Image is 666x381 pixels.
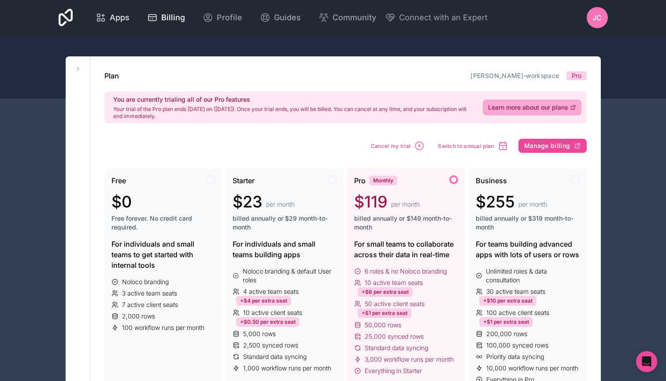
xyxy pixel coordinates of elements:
span: Community [333,11,376,24]
span: $23 [233,193,263,211]
div: +$0.50 per extra seat [236,317,300,327]
div: +$1 per extra seat [479,317,533,327]
span: 7 active client seats [122,300,178,309]
div: +$4 per extra seat [236,296,291,306]
span: Apps [110,11,129,24]
span: Pro [354,175,366,186]
span: Business [476,175,507,186]
span: Everything in Starter [365,366,422,375]
div: Monthly [369,176,397,185]
div: For individuals and small teams to get started with internal tools [111,239,215,270]
span: Profile [217,11,242,24]
span: billed annually or $319 month-to-month [476,214,580,232]
span: $255 [476,193,515,211]
a: Apps [89,8,137,27]
span: billed annually or $149 month-to-month [354,214,458,232]
a: Learn more about our plans [483,100,581,115]
a: Community [311,8,383,27]
div: For teams building advanced apps with lots of users or rows [476,239,580,260]
span: Priority data syncing [486,352,544,361]
span: 3 active team seats [122,289,177,298]
span: Free forever. No credit card required. [111,214,215,232]
span: 25,000 synced rows [365,332,424,341]
span: 10,000 workflow runs per month [486,364,578,373]
span: 1,000 workflow runs per month [243,364,331,373]
div: For small teams to collaborate across their data in real-time [354,239,458,260]
span: Unlimited roles & data consultation [486,267,579,285]
span: 10 active client seats [243,308,302,317]
span: 10 active team seats [365,278,423,287]
span: 30 active team seats [486,287,545,296]
span: 2,500 synced rows [243,341,298,350]
span: 100 active client seats [486,308,549,317]
button: Connect with an Expert [385,11,488,24]
span: Guides [274,11,301,24]
span: Standard data syncing [243,352,307,361]
div: +$6 per extra seat [358,287,413,297]
span: Learn more about our plans [488,103,568,112]
button: Cancel my trial [368,137,428,154]
span: Connect with an Expert [399,11,488,24]
span: Noloco branding & default User roles [243,267,337,285]
span: $0 [111,193,132,211]
span: Starter [233,175,255,186]
a: [PERSON_NAME]-workspace [470,72,559,79]
span: 2,000 rows [122,312,155,321]
span: Billing [161,11,185,24]
p: Your trial of the Pro plan ends [DATE] on ([DATE]). Once your trial ends, you will be billed. You... [113,106,472,120]
span: 50,000 rows [365,321,401,329]
a: Billing [140,8,192,27]
span: Manage billing [524,142,570,150]
button: Switch to annual plan [435,137,511,154]
span: 50 active client seats [365,300,425,308]
span: billed annually or $29 month-to-month [233,214,337,232]
h2: You are currently trialing all of our Pro features [113,95,472,104]
div: Open Intercom Messenger [636,351,657,372]
h1: Plan [104,70,119,81]
a: Profile [196,8,249,27]
div: +$10 per extra seat [479,296,536,306]
span: 6 roles & no Noloco branding [365,267,447,276]
span: $119 [354,193,388,211]
span: Pro [572,71,581,80]
button: Manage billing [518,139,587,153]
span: Standard data syncing [365,344,428,352]
span: per month [266,200,295,209]
a: Guides [253,8,308,27]
span: 3,000 workflow runs per month [365,355,454,364]
span: 5,000 rows [243,329,276,338]
span: Cancel my trial [371,143,411,149]
span: Noloco branding [122,277,169,286]
span: Free [111,175,126,186]
span: per month [391,200,420,209]
span: JC [592,12,602,23]
span: Switch to annual plan [438,143,494,149]
span: 4 active team seats [243,287,299,296]
span: 100,000 synced rows [486,341,548,350]
div: +$1 per extra seat [358,308,411,318]
span: 200,000 rows [486,329,527,338]
span: per month [518,200,547,209]
div: For individuals and small teams building apps [233,239,337,260]
span: 100 workflow runs per month [122,323,204,332]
